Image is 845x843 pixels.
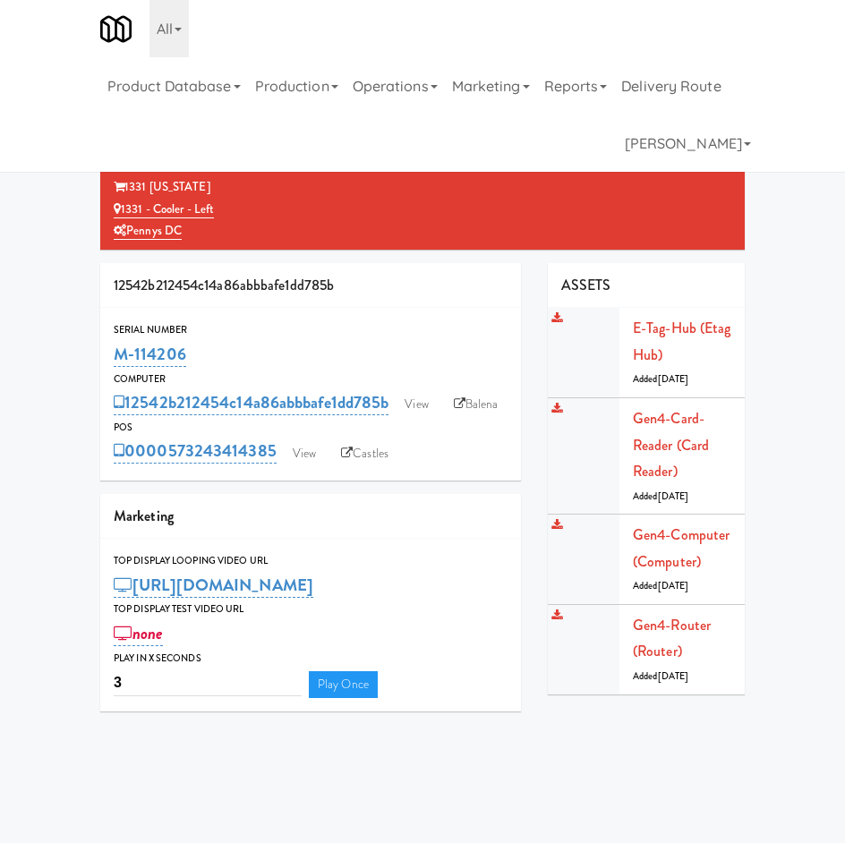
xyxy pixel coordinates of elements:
[284,440,325,467] a: View
[114,321,508,339] div: Serial Number
[658,669,689,683] span: [DATE]
[658,490,689,503] span: [DATE]
[633,408,709,481] a: Gen4-card-reader (Card Reader)
[332,440,397,467] a: Castles
[114,439,277,464] a: 0000573243414385
[346,57,445,115] a: Operations
[633,524,730,572] a: Gen4-computer (Computer)
[633,669,688,683] span: Added
[100,143,745,250] li: 12542b212454c14a86abbbafe1dd785b1331 [US_STATE] 1331 - Cooler - LeftPennys DC
[633,615,711,662] a: Gen4-router (Router)
[114,342,186,367] a: M-114206
[114,573,313,598] a: [URL][DOMAIN_NAME]
[114,419,508,437] div: POS
[633,372,688,386] span: Added
[100,57,248,115] a: Product Database
[396,391,437,418] a: View
[633,318,731,365] a: E-tag-hub (Etag Hub)
[100,13,132,45] img: Micromart
[309,671,378,698] a: Play Once
[633,579,688,592] span: Added
[618,115,758,172] a: [PERSON_NAME]
[445,391,508,418] a: Balena
[114,390,388,415] a: 12542b212454c14a86abbbafe1dd785b
[100,263,521,309] div: 12542b212454c14a86abbbafe1dd785b
[658,579,689,592] span: [DATE]
[248,57,346,115] a: Production
[445,57,537,115] a: Marketing
[658,372,689,386] span: [DATE]
[633,490,688,503] span: Added
[614,57,728,115] a: Delivery Route
[114,176,731,199] div: 1331 [US_STATE]
[114,222,182,240] a: Pennys DC
[114,200,214,218] a: 1331 - Cooler - Left
[537,57,615,115] a: Reports
[114,621,163,646] a: none
[114,600,508,618] div: Top Display Test Video Url
[114,552,508,570] div: Top Display Looping Video Url
[114,650,508,668] div: Play in X seconds
[114,506,174,526] span: Marketing
[114,370,508,388] div: Computer
[561,275,611,295] span: ASSETS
